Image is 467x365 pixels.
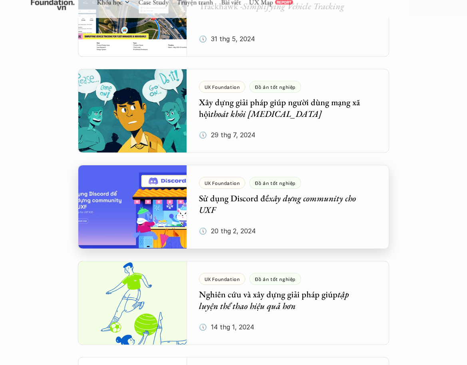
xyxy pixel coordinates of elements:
[78,165,389,249] a: UX FoundationĐồ án tốt nghiệpSử dụng Discord đểxây dựng community cho UXF🕔 20 thg 2, 2024
[78,261,389,345] a: UX FoundationĐồ án tốt nghiệpNghiên cứu và xây dựng giải pháp giúptập luyện thể thao hiệu quả hơn...
[78,69,389,153] a: UX FoundationĐồ án tốt nghiệpXây dựng giải pháp giúp người dùng mạng xã hộithoát khỏi [MEDICAL_DA...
